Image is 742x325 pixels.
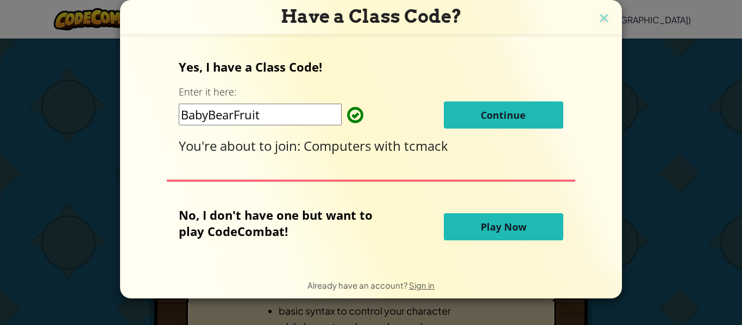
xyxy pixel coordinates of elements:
[281,5,462,27] span: Have a Class Code?
[444,213,563,240] button: Play Now
[481,220,526,233] span: Play Now
[404,137,448,155] span: tcmack
[597,11,611,27] img: close icon
[374,137,404,155] span: with
[179,207,389,239] p: No, I don't have one but want to play CodeCombat!
[304,137,374,155] span: Computers
[481,109,526,122] span: Continue
[179,59,563,75] p: Yes, I have a Class Code!
[444,101,563,129] button: Continue
[179,85,236,99] label: Enter it here:
[179,137,304,155] span: You're about to join:
[409,280,435,290] a: Sign in
[307,280,409,290] span: Already have an account?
